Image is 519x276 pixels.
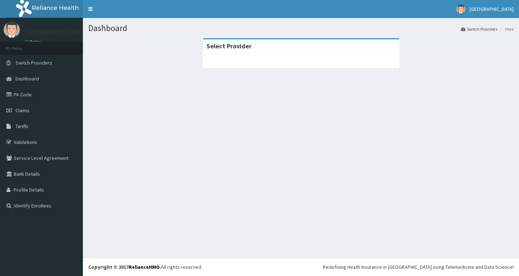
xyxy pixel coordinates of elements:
span: [GEOGRAPHIC_DATA] [470,6,514,12]
p: [GEOGRAPHIC_DATA] [25,29,85,36]
a: Online [25,39,43,44]
span: Tariffs [15,123,28,130]
img: User Image [4,22,20,38]
span: Switch Providers [15,60,52,66]
span: Dashboard [15,75,39,82]
img: User Image [456,5,465,14]
footer: All rights reserved. [83,258,519,276]
strong: Select Provider [207,42,252,50]
a: RelianceHMO [129,264,160,270]
strong: Copyright © 2017 . [88,264,161,270]
h1: Dashboard [88,23,514,33]
a: Switch Providers [461,26,497,32]
div: Redefining Heath Insurance in [GEOGRAPHIC_DATA] using Telemedicine and Data Science! [323,263,514,271]
li: Here [498,26,514,32]
span: Claims [15,107,30,114]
